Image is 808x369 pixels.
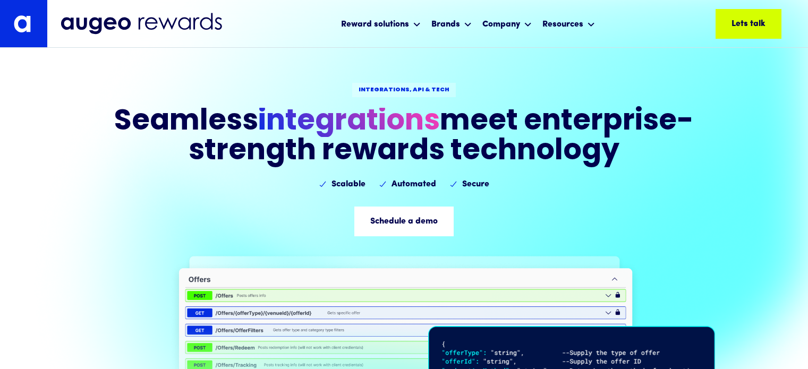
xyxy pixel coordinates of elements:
h1: Seamless meet enterprise-strength rewards technology [86,108,723,167]
a: Schedule a demo [354,207,454,236]
span: integrations [258,108,440,137]
div: Brands [431,18,460,31]
div: Resources [542,18,583,31]
div: Resources [540,10,598,38]
img: Augeo Rewards business unit full logo in midnight blue. [61,13,222,35]
div: Reward solutions [338,10,423,38]
div: Brands [429,10,474,38]
div: Secure [462,178,489,191]
div: Company [482,18,520,31]
div: Integrations, API & tech [359,86,449,94]
div: Company [480,10,534,38]
div: Automated [392,178,436,191]
div: Scalable [331,178,365,191]
div: Reward solutions [341,18,409,31]
a: Lets talk [716,9,781,39]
